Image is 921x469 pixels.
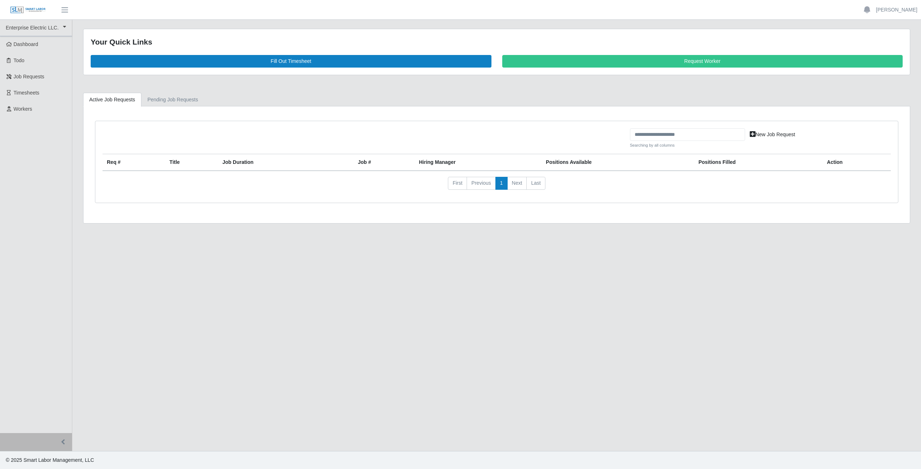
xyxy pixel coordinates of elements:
span: Dashboard [14,41,38,47]
th: Hiring Manager [414,154,541,171]
img: SLM Logo [10,6,46,14]
th: Job Duration [218,154,329,171]
th: Action [823,154,891,171]
span: © 2025 Smart Labor Management, LLC [6,457,94,463]
a: Active Job Requests [83,93,141,107]
small: Searching by all columns [630,142,745,148]
th: Job # [354,154,415,171]
div: Your Quick Links [91,36,903,48]
th: Req # [103,154,165,171]
nav: pagination [103,177,891,196]
span: Timesheets [14,90,40,96]
th: Positions Filled [694,154,822,171]
th: Positions Available [541,154,694,171]
th: Title [165,154,218,171]
span: Todo [14,58,24,63]
a: [PERSON_NAME] [876,6,917,14]
a: Pending Job Requests [141,93,204,107]
span: Job Requests [14,74,45,79]
span: Workers [14,106,32,112]
a: Request Worker [502,55,903,68]
a: New Job Request [745,128,800,141]
a: 1 [495,177,508,190]
a: Fill Out Timesheet [91,55,491,68]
